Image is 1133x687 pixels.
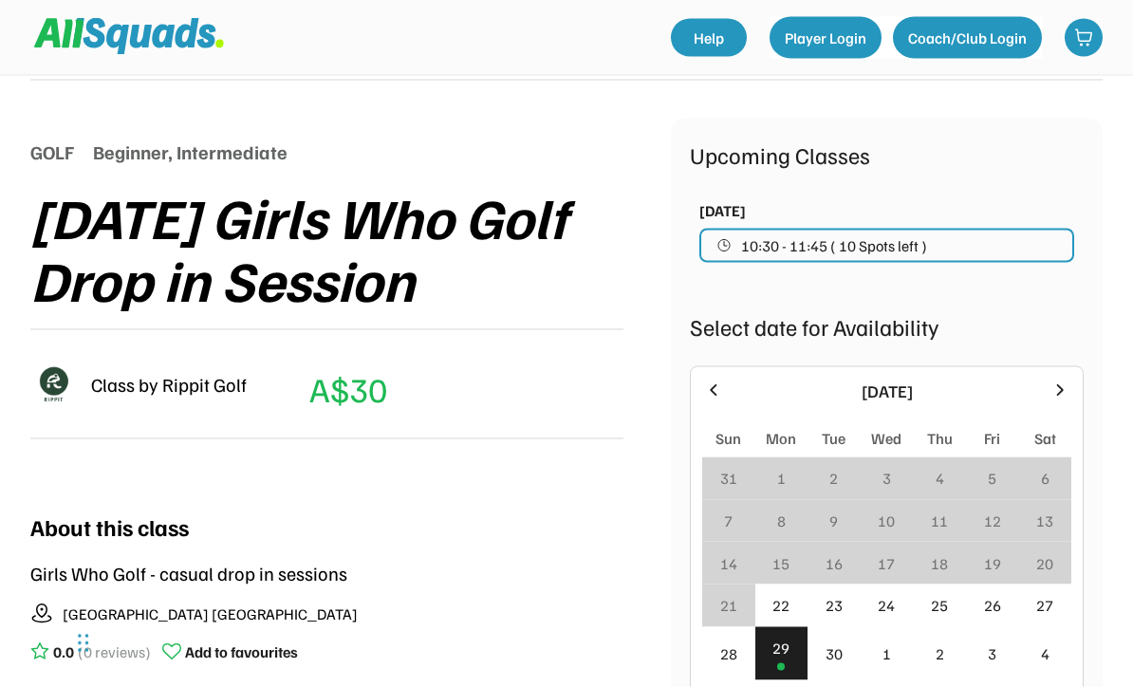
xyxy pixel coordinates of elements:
div: About this class [30,510,189,544]
div: Add to favourites [185,641,298,663]
div: GOLF [30,138,74,166]
div: 1 [882,642,891,665]
div: 31 [720,467,737,490]
div: Beginner, Intermediate [93,138,288,166]
div: (0 reviews) [78,641,151,663]
div: Wed [871,427,901,450]
div: 12 [984,510,1001,532]
div: 6 [1041,467,1049,490]
img: shopping-cart-01%20%281%29.svg [1074,28,1093,47]
div: 28 [720,642,737,665]
div: Sat [1034,427,1056,450]
a: Help [671,19,747,57]
div: 27 [1036,594,1053,617]
div: [DATE] Girls Who Golf Drop in Session [30,185,671,310]
div: 30 [826,642,843,665]
button: Coach/Club Login [893,17,1042,59]
div: 9 [829,510,838,532]
div: 2 [936,642,944,665]
div: 3 [988,642,996,665]
div: Sun [715,427,741,450]
div: 24 [878,594,895,617]
div: 17 [878,552,895,575]
div: Select date for Availability [690,309,1084,343]
span: 10:30 - 11:45 ( 10 Spots left ) [741,238,927,253]
div: Tue [822,427,845,450]
img: Squad%20Logo.svg [34,18,224,54]
div: 4 [1041,642,1049,665]
div: 16 [826,552,843,575]
div: A$30 [309,363,387,415]
div: 11 [931,510,948,532]
div: Thu [927,427,953,450]
div: 18 [931,552,948,575]
div: 4 [936,467,944,490]
button: 10:30 - 11:45 ( 10 Spots left ) [699,229,1074,263]
div: Fri [984,427,1000,450]
div: Girls Who Golf - casual drop in sessions [30,559,347,587]
button: Player Login [770,17,882,59]
div: 1 [777,467,786,490]
div: 23 [826,594,843,617]
div: 7 [724,510,733,532]
div: 25 [931,594,948,617]
div: 21 [720,594,737,617]
div: Upcoming Classes [690,138,1084,172]
div: [DATE] [734,379,1039,404]
div: 19 [984,552,1001,575]
div: [GEOGRAPHIC_DATA] [GEOGRAPHIC_DATA] [63,603,358,625]
div: 14 [720,552,737,575]
div: 22 [772,594,789,617]
div: 26 [984,594,1001,617]
div: [DATE] [699,199,746,222]
div: 5 [988,467,996,490]
div: 10 [878,510,895,532]
div: 3 [882,467,891,490]
div: 13 [1036,510,1053,532]
div: 29 [772,637,789,659]
div: 2 [829,467,838,490]
div: Class by Rippit Golf [91,370,247,399]
img: Rippitlogov2_green.png [30,362,76,407]
div: 8 [777,510,786,532]
div: 15 [772,552,789,575]
div: Mon [766,427,796,450]
div: 20 [1036,552,1053,575]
